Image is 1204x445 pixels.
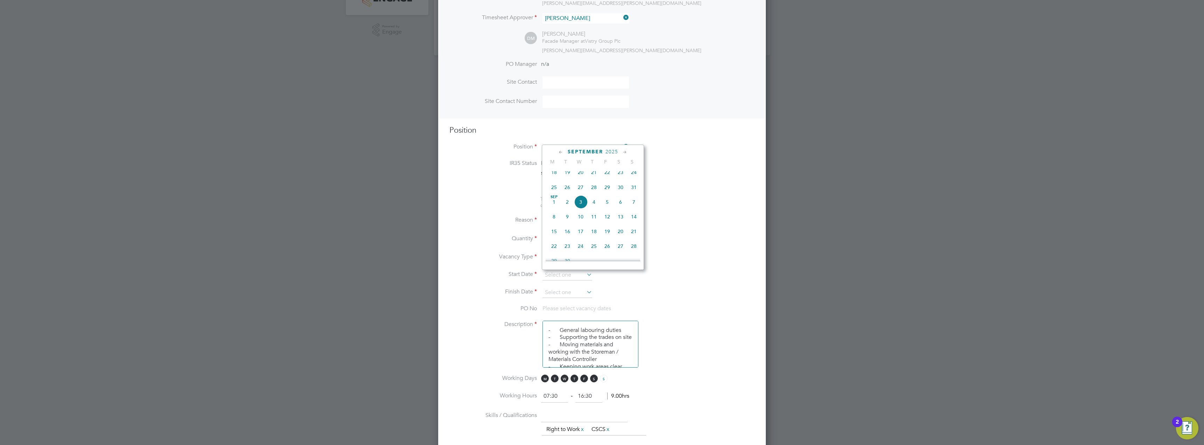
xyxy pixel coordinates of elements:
[449,98,537,105] label: Site Contact Number
[561,195,574,209] span: 2
[449,235,537,242] label: Quantity
[540,196,635,208] span: The status determination for this position can be updated after creating the vacancy
[589,425,613,434] li: CSCS
[547,210,561,223] span: 8
[590,375,598,382] span: S
[627,225,640,238] span: 21
[449,288,537,295] label: Finish Date
[542,287,592,298] input: Select one
[449,143,537,151] label: Position
[449,412,537,419] label: Skills / Qualifications
[574,195,587,209] span: 3
[569,392,574,399] span: ‐
[547,225,561,238] span: 15
[601,239,614,253] span: 26
[586,159,599,165] span: T
[449,216,537,224] label: Reason
[449,253,537,260] label: Vacancy Type
[580,425,585,434] a: x
[547,254,561,267] span: 29
[542,30,621,38] div: [PERSON_NAME]
[587,181,601,194] span: 28
[561,181,574,194] span: 26
[601,166,614,179] span: 22
[561,375,568,382] span: W
[541,375,549,382] span: M
[559,159,572,165] span: T
[541,171,605,176] strong: Status Determination Statement
[599,159,612,165] span: F
[561,239,574,253] span: 23
[1176,422,1179,431] div: 2
[627,239,640,253] span: 28
[542,305,611,312] span: Please select vacancy dates
[612,159,625,165] span: S
[580,375,588,382] span: F
[574,166,587,179] span: 20
[627,210,640,223] span: 14
[449,321,537,328] label: Description
[601,181,614,194] span: 29
[587,225,601,238] span: 18
[551,375,559,382] span: T
[547,166,561,179] span: 18
[607,392,629,399] span: 9.00hrs
[541,61,549,68] span: n/a
[614,195,627,209] span: 6
[614,181,627,194] span: 30
[525,32,537,44] span: DM
[600,375,608,382] span: S
[574,225,587,238] span: 17
[449,78,537,86] label: Site Contact
[570,375,578,382] span: T
[587,195,601,209] span: 4
[547,239,561,253] span: 22
[574,210,587,223] span: 10
[561,210,574,223] span: 9
[449,305,537,312] label: PO No
[614,225,627,238] span: 20
[575,390,602,403] input: 17:00
[449,61,537,68] label: PO Manager
[574,239,587,253] span: 24
[542,270,592,280] input: Select one
[625,159,639,165] span: S
[449,392,537,399] label: Working Hours
[601,195,614,209] span: 5
[542,38,621,44] div: Vistry Group Plc
[574,181,587,194] span: 27
[561,254,574,267] span: 30
[605,425,610,434] a: x
[627,181,640,194] span: 31
[561,225,574,238] span: 16
[614,239,627,253] span: 27
[547,195,561,199] span: Sep
[542,142,629,153] input: Search for...
[546,159,559,165] span: M
[605,149,618,155] span: 2025
[449,14,537,21] label: Timesheet Approver
[587,210,601,223] span: 11
[449,160,537,167] label: IR35 Status
[542,38,585,44] span: Facade Manager at
[542,47,701,54] span: [PERSON_NAME][EMAIL_ADDRESS][PERSON_NAME][DOMAIN_NAME]
[541,390,568,403] input: 08:00
[449,125,755,135] h3: Position
[587,166,601,179] span: 21
[547,181,561,194] span: 25
[614,210,627,223] span: 13
[568,149,603,155] span: September
[541,160,569,166] span: Inside IR35
[449,375,537,382] label: Working Days
[601,210,614,223] span: 12
[1176,417,1198,439] button: Open Resource Center, 2 new notifications
[587,239,601,253] span: 25
[544,425,588,434] li: Right to Work
[542,13,629,23] input: Search for...
[627,195,640,209] span: 7
[601,225,614,238] span: 19
[561,166,574,179] span: 19
[627,166,640,179] span: 24
[614,166,627,179] span: 23
[547,195,561,209] span: 1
